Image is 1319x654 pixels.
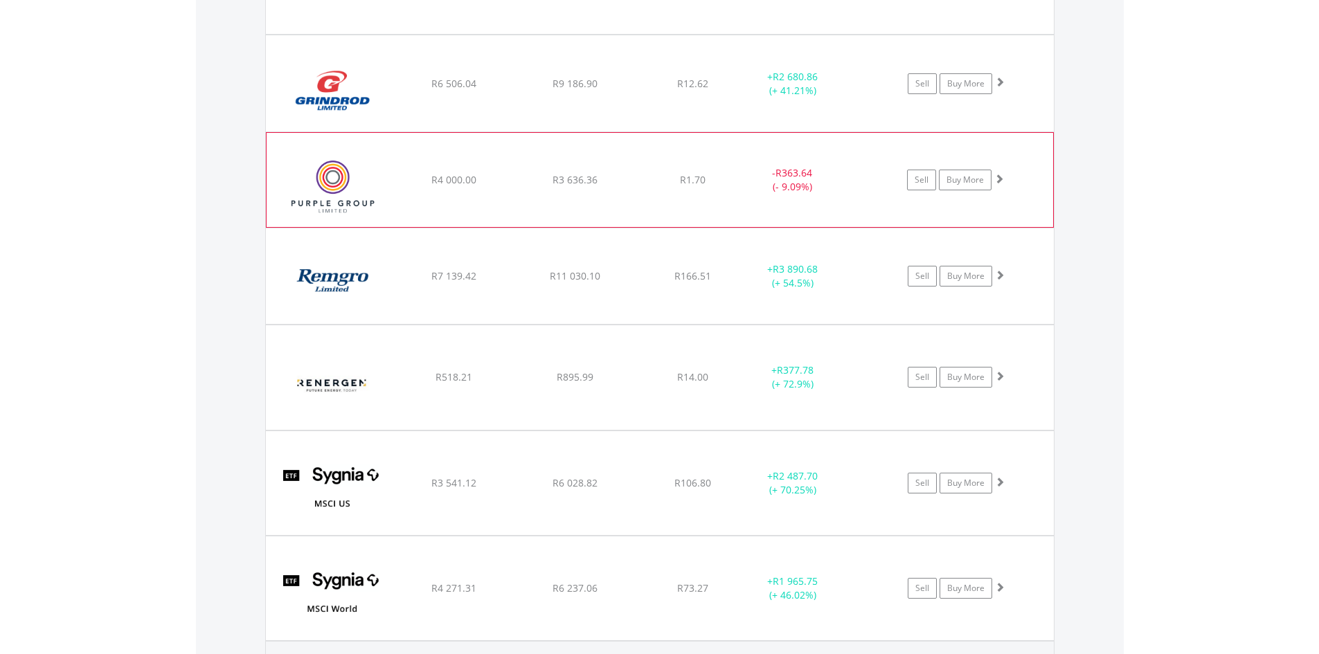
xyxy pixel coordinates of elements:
span: R14.00 [677,370,708,383]
img: EQU.ZA.REM.png [273,246,392,320]
div: + (+ 46.02%) [741,574,845,602]
a: Sell [908,266,937,287]
span: R4 000.00 [431,173,476,186]
a: Buy More [940,473,992,493]
img: EQU.ZA.REN.png [273,343,392,426]
div: + (+ 72.9%) [741,363,845,391]
a: Sell [908,367,937,388]
span: R6 237.06 [553,581,598,594]
span: R6 028.82 [553,476,598,489]
div: + (+ 54.5%) [741,262,845,290]
div: - (- 9.09%) [740,166,844,194]
span: R2 487.70 [773,469,818,482]
span: R363.64 [775,166,812,179]
img: EQU.ZA.SYGUS.png [273,448,392,532]
span: R2 680.86 [773,70,818,83]
span: R1 965.75 [773,574,818,588]
span: R3 541.12 [431,476,476,489]
span: R166.51 [674,269,711,282]
span: R7 139.42 [431,269,476,282]
span: R4 271.31 [431,581,476,594]
span: R3 890.68 [773,262,818,275]
a: Sell [908,473,937,493]
span: R895.99 [557,370,593,383]
a: Buy More [940,367,992,388]
img: EQU.ZA.SYGWD.png [273,554,392,637]
a: Sell [908,578,937,599]
img: EQU.ZA.PPE.png [273,150,393,224]
img: EQU.ZA.GND.png [273,53,392,127]
div: + (+ 70.25%) [741,469,845,497]
span: R1.70 [680,173,706,186]
span: R377.78 [777,363,814,376]
span: R9 186.90 [553,77,598,90]
span: R73.27 [677,581,708,594]
span: R12.62 [677,77,708,90]
a: Buy More [940,266,992,287]
div: + (+ 41.21%) [741,70,845,98]
a: Buy More [939,170,992,190]
a: Sell [908,73,937,94]
span: R6 506.04 [431,77,476,90]
span: R11 030.10 [550,269,600,282]
a: Sell [907,170,936,190]
a: Buy More [940,578,992,599]
span: R3 636.36 [553,173,598,186]
a: Buy More [940,73,992,94]
span: R518.21 [436,370,472,383]
span: R106.80 [674,476,711,489]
